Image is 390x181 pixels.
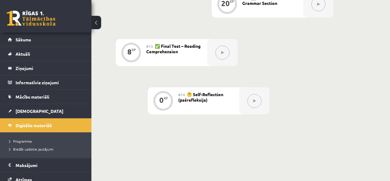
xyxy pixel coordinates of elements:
div: XP [164,96,168,100]
a: Informatīvie ziņojumi [8,75,84,89]
legend: Informatīvie ziņojumi [16,75,84,89]
span: #14 [178,92,185,97]
a: Mācību materiāli [8,90,84,104]
a: Programma [9,138,85,144]
a: Rīgas 1. Tālmācības vidusskola [7,11,55,26]
div: 8 [127,49,132,54]
a: Sākums [8,33,84,47]
a: Digitālie materiāli [8,118,84,132]
span: Biežāk uzdotie jautājumi [9,147,53,151]
span: #13 [146,44,153,49]
div: 0 [159,97,164,103]
span: 🤔 Self-Reflection (pašrefleksija) [178,92,223,103]
span: Sākums [16,37,31,42]
span: Digitālie materiāli [16,123,52,128]
legend: Ziņojumi [16,61,84,75]
span: ✅ Final Test – Reading Comprehension [146,43,200,54]
a: Ziņojumi [8,61,84,75]
legend: Maksājumi [16,158,84,172]
div: XP [132,48,136,51]
span: [DEMOGRAPHIC_DATA] [16,108,63,114]
a: [DEMOGRAPHIC_DATA] [8,104,84,118]
span: Aktuāli [16,51,30,57]
div: 20 [221,1,230,6]
a: Biežāk uzdotie jautājumi [9,146,85,152]
a: Maksājumi [8,158,84,172]
a: Aktuāli [8,47,84,61]
span: Programma [9,139,32,144]
span: Mācību materiāli [16,94,49,99]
